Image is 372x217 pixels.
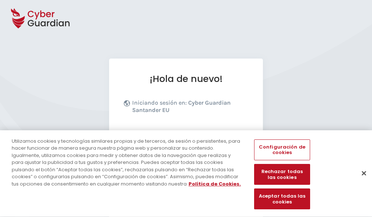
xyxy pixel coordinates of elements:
button: Aceptar todas las cookies [254,189,310,210]
a: Más información sobre su privacidad, se abre en una nueva pestaña [189,180,241,187]
p: Iniciando sesión en: [132,99,246,117]
button: Configuración de cookies [254,139,310,160]
button: Cerrar [356,165,372,181]
h1: ¡Hola de nuevo! [124,73,248,85]
div: Utilizamos cookies y tecnologías similares propias y de terceros, de sesión o persistentes, para ... [12,138,243,188]
button: Rechazar todas las cookies [254,164,310,185]
b: Cyber Guardian Santander EU [132,99,231,113]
